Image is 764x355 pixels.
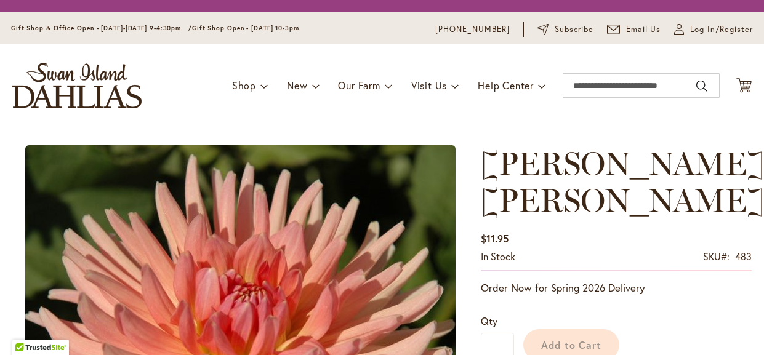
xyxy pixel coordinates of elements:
[11,24,192,32] span: Gift Shop & Office Open - [DATE]-[DATE] 9-4:30pm /
[481,250,515,264] div: Availability
[626,23,661,36] span: Email Us
[735,250,752,264] div: 483
[674,23,753,36] a: Log In/Register
[607,23,661,36] a: Email Us
[481,281,752,295] p: Order Now for Spring 2026 Delivery
[192,24,299,32] span: Gift Shop Open - [DATE] 10-3pm
[690,23,753,36] span: Log In/Register
[481,232,509,245] span: $11.95
[537,23,593,36] a: Subscribe
[338,79,380,92] span: Our Farm
[478,79,534,92] span: Help Center
[232,79,256,92] span: Shop
[287,79,307,92] span: New
[696,76,707,96] button: Search
[12,63,142,108] a: store logo
[481,314,497,327] span: Qty
[411,79,447,92] span: Visit Us
[555,23,593,36] span: Subscribe
[435,23,510,36] a: [PHONE_NUMBER]
[703,250,730,263] strong: SKU
[481,250,515,263] span: In stock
